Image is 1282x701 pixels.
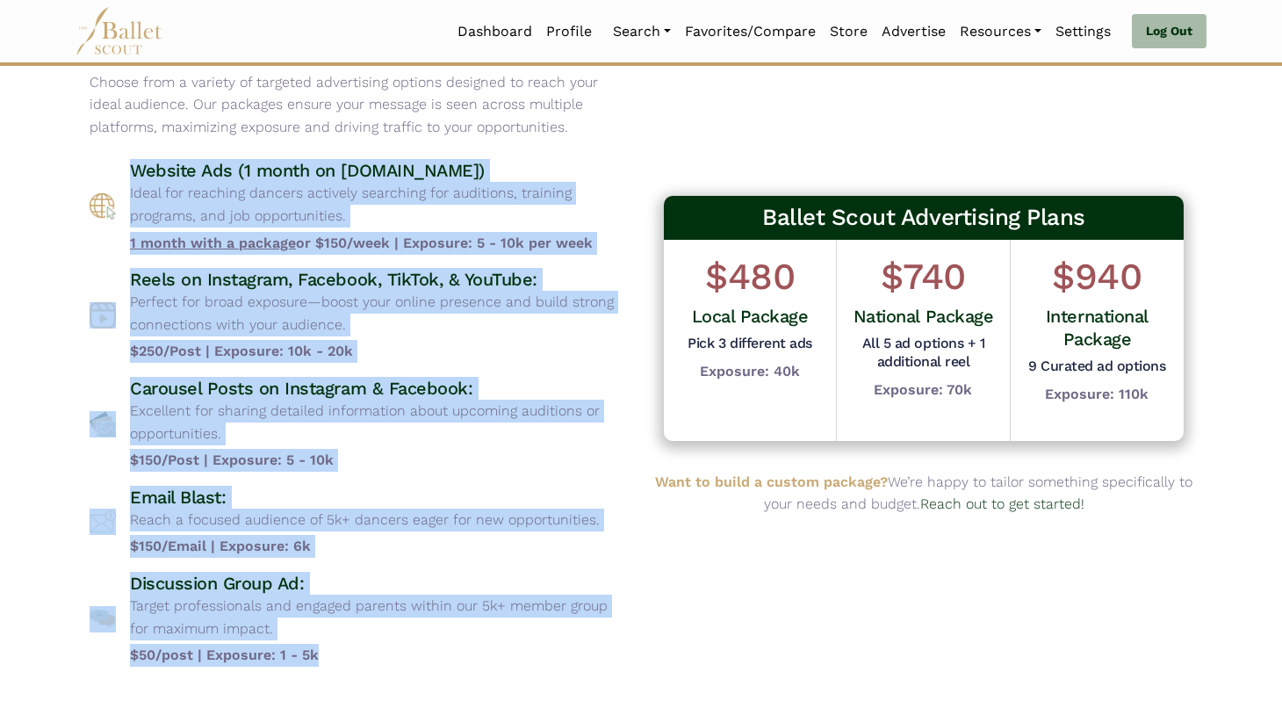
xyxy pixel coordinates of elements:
b: Exposure: 110k [1045,386,1149,402]
a: Settings [1048,13,1118,50]
h4: Discussion Group Ad: [130,572,627,595]
a: Store [823,13,875,50]
a: Favorites/Compare [678,13,823,50]
b: $250/Post | Exposure: 10k - 20k [130,340,627,363]
h4: Website Ads (1 month on [DOMAIN_NAME]) [130,159,627,182]
h4: Reels on Instagram, Facebook, TikTok, & YouTube: [130,268,627,291]
a: Resources [953,13,1048,50]
a: Advertise [875,13,953,50]
b: or $150/week | Exposure: 5 - 10k per week [130,232,627,255]
h1: $740 [850,253,996,301]
a: Dashboard [450,13,539,50]
h5: 9 Curated ad options [1024,358,1170,376]
b: $50/post | Exposure: 1 - 5k [130,644,627,667]
a: Profile [539,13,599,50]
b: Want to build a custom package? [655,473,888,490]
span: 1 month with a package [130,235,296,251]
a: Search [606,13,678,50]
p: Excellent for sharing detailed information about upcoming auditions or opportunities. [130,400,627,444]
h4: Email Blast: [130,486,600,509]
p: Reach a focused audience of 5k+ dancers eager for new opportunities. [130,509,600,531]
p: Ideal for reaching dancers actively searching for auditions, training programs, and job opportuni... [130,182,627,227]
h1: $480 [688,253,811,301]
a: Log Out [1132,14,1206,49]
p: Perfect for broad exposure—boost your online presence and build strong connections with your audi... [130,291,627,336]
b: $150/Post | Exposure: 5 - 10k [130,449,627,472]
b: Exposure: 70k [874,381,972,398]
h5: Pick 3 different ads [688,335,811,353]
a: Reach out to get started! [920,495,1084,512]
h5: All 5 ad options + 1 additional reel [850,335,996,372]
h4: Local Package [688,305,811,328]
h3: Ballet Scout Advertising Plans [664,196,1184,240]
h1: $940 [1024,253,1170,301]
h4: National Package [850,305,996,328]
h4: Carousel Posts on Instagram & Facebook: [130,377,627,400]
p: Target professionals and engaged parents within our 5k+ member group for maximum impact. [130,595,627,640]
b: Exposure: 40k [700,363,800,379]
p: We’re happy to tailor something specifically to your needs and budget. [655,471,1192,516]
b: $150/Email | Exposure: 6k [130,535,600,558]
p: Choose from a variety of targeted advertising options designed to reach your ideal audience. Our ... [90,71,627,139]
h4: International Package [1024,305,1170,350]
